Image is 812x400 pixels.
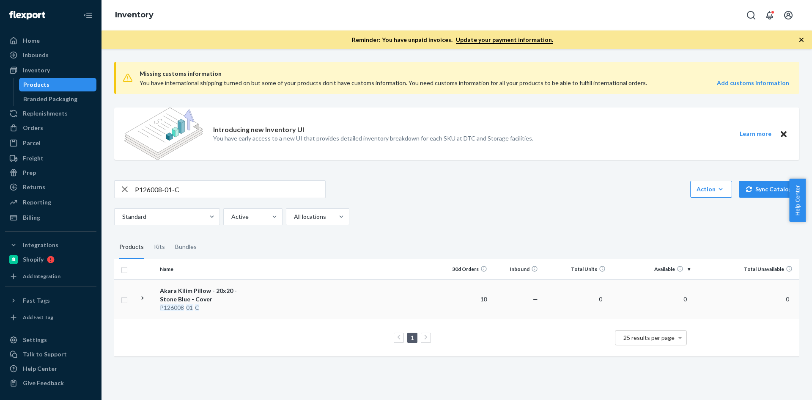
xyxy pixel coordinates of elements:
[694,259,799,279] th: Total Unavailable
[119,235,144,259] div: Products
[739,181,799,198] button: Sync Catalog
[5,107,96,120] a: Replenishments
[717,79,789,86] strong: Add customs information
[352,36,553,44] p: Reminder: You have unpaid invoices.
[782,295,793,303] span: 0
[121,212,122,221] input: Standard
[623,334,675,341] span: 25 results per page
[456,36,553,44] a: Update your payment information.
[697,185,726,193] div: Action
[595,295,606,303] span: 0
[5,166,96,179] a: Prep
[23,336,47,344] div: Settings
[124,108,203,160] img: new-reports-banner-icon.82668bd98b6a51aee86340f2a7b77ae3.png
[9,11,45,19] img: Flexport logo
[5,121,96,135] a: Orders
[5,270,96,283] a: Add Integration
[409,334,416,341] a: Page 1 is your current page
[175,235,197,259] div: Bundles
[680,295,690,303] span: 0
[23,350,67,359] div: Talk to Support
[491,259,541,279] th: Inbound
[19,92,97,106] a: Branded Packaging
[293,212,294,221] input: All locations
[23,80,49,89] div: Products
[23,241,58,249] div: Integrations
[154,235,165,259] div: Kits
[108,3,160,28] ol: breadcrumbs
[743,7,760,24] button: Open Search Box
[195,304,199,311] em: C
[5,152,96,165] a: Freight
[5,136,96,150] a: Parcel
[609,259,694,279] th: Available
[23,95,77,103] div: Branded Packaging
[23,364,57,373] div: Help Center
[5,48,96,62] a: Inbounds
[23,314,53,321] div: Add Fast Tag
[140,69,789,79] span: Missing customs information
[789,179,806,222] button: Help Center
[140,79,659,87] div: You have international shipping turned on but some of your products don’t have customs informatio...
[135,181,325,198] input: Search inventory by name or sku
[23,168,36,177] div: Prep
[156,259,252,279] th: Name
[5,211,96,224] a: Billing
[5,348,96,361] a: Talk to Support
[23,36,40,45] div: Home
[5,196,96,209] a: Reporting
[160,304,184,311] em: P126008
[160,287,248,303] div: Akara Kilim Pillow - 20x20 - Stone Blue - Cover
[23,124,43,132] div: Orders
[80,7,96,24] button: Close Navigation
[761,7,778,24] button: Open notifications
[23,255,44,264] div: Shopify
[5,253,96,266] a: Shopify
[5,180,96,194] a: Returns
[5,294,96,307] button: Fast Tags
[213,125,304,135] p: Introducing new Inventory UI
[23,51,49,59] div: Inbounds
[23,66,50,74] div: Inventory
[23,213,40,222] div: Billing
[115,10,154,19] a: Inventory
[23,273,60,280] div: Add Integration
[778,129,789,139] button: Close
[690,181,732,198] button: Action
[23,296,50,305] div: Fast Tags
[213,134,533,143] p: You have early access to a new UI that provides detailed inventory breakdown for each SKU at DTC ...
[440,259,491,279] th: 30d Orders
[186,304,193,311] em: 01
[23,198,51,207] div: Reporting
[541,259,609,279] th: Total Units
[780,7,797,24] button: Open account menu
[19,78,97,91] a: Products
[23,183,45,191] div: Returns
[5,376,96,390] button: Give Feedback
[5,333,96,347] a: Settings
[23,109,68,118] div: Replenishments
[5,311,96,324] a: Add Fast Tag
[717,79,789,87] a: Add customs information
[23,139,41,147] div: Parcel
[440,279,491,319] td: 18
[5,34,96,47] a: Home
[5,362,96,375] a: Help Center
[23,154,44,163] div: Freight
[160,303,248,312] div: - -
[23,379,64,387] div: Give Feedback
[533,295,538,303] span: —
[5,238,96,252] button: Integrations
[5,63,96,77] a: Inventory
[734,129,776,139] button: Learn more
